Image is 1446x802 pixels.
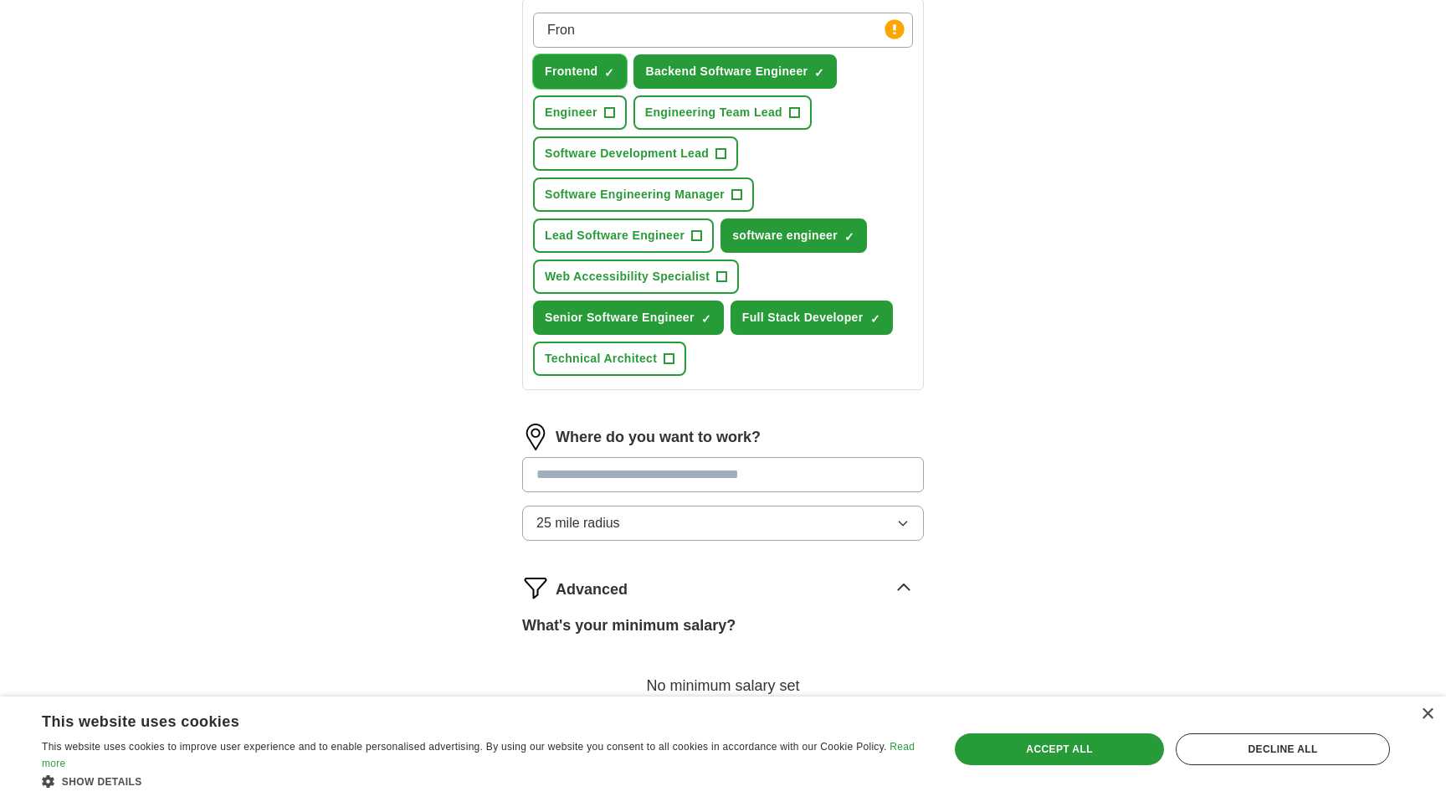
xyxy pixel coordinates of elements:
div: Decline all [1176,733,1390,765]
span: Software Engineering Manager [545,186,725,203]
button: Frontend✓ [533,54,627,89]
span: Backend Software Engineer [645,63,808,80]
button: Backend Software Engineer✓ [633,54,837,89]
button: Software Development Lead [533,136,738,171]
span: Show details [62,776,142,788]
span: Engineer [545,104,597,121]
div: Show details [42,773,922,789]
span: Advanced [556,578,628,601]
label: Where do you want to work? [556,426,761,449]
button: Engineer [533,95,627,130]
label: What's your minimum salary? [522,614,736,637]
span: Frontend [545,63,597,80]
button: Engineering Team Lead [633,95,812,130]
button: Technical Architect [533,342,686,376]
img: location.png [522,424,549,450]
img: filter [522,574,549,601]
span: Lead Software Engineer [545,227,685,244]
span: ✓ [870,312,880,326]
span: 25 mile radius [536,513,620,533]
button: Software Engineering Manager [533,177,754,212]
span: software engineer [732,227,838,244]
button: Senior Software Engineer✓ [533,301,724,335]
button: Web Accessibility Specialist [533,260,739,294]
span: ✓ [604,66,614,80]
span: Technical Architect [545,350,657,368]
div: Close [1421,708,1433,721]
span: ✓ [701,312,711,326]
div: No minimum salary set [522,657,924,697]
input: Type a job title and press enter [533,13,913,48]
span: Software Development Lead [545,145,709,162]
button: Full Stack Developer✓ [731,301,893,335]
span: ✓ [814,66,824,80]
button: software engineer✓ [720,218,867,253]
span: Full Stack Developer [742,309,864,326]
span: Web Accessibility Specialist [545,268,710,285]
span: This website uses cookies to improve user experience and to enable personalised advertising. By u... [42,741,887,753]
span: Senior Software Engineer [545,309,695,326]
button: Lead Software Engineer [533,218,714,253]
span: ✓ [844,230,854,244]
span: Engineering Team Lead [645,104,782,121]
div: Accept all [955,733,1164,765]
button: 25 mile radius [522,506,924,541]
div: This website uses cookies [42,707,880,732]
